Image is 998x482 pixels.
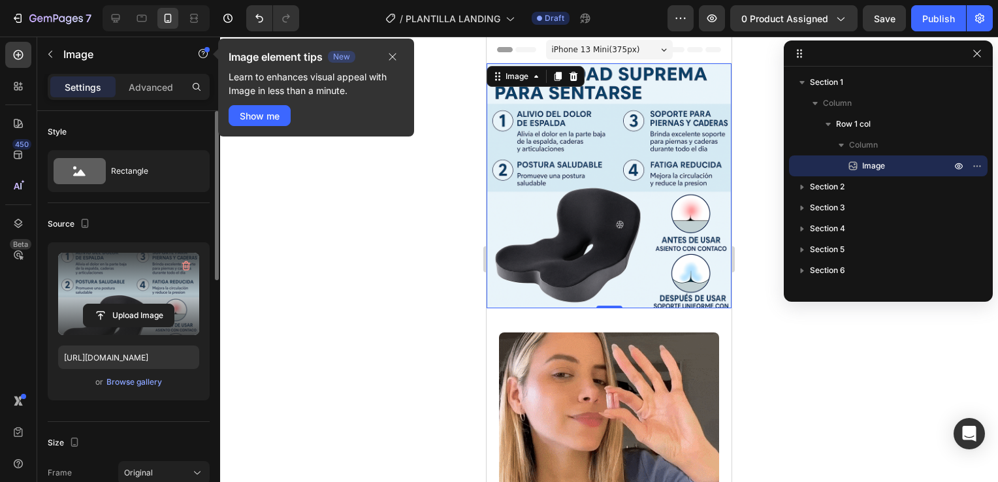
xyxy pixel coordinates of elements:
div: Source [48,216,93,233]
div: Style [48,126,67,138]
span: Section 3 [810,201,845,214]
label: Frame [48,467,72,479]
span: Column [823,97,852,110]
p: 7 [86,10,91,26]
input: https://example.com/image.jpg [58,345,199,369]
div: Undo/Redo [246,5,299,31]
span: PLANTILLA LANDING [406,12,500,25]
span: Section 6 [810,264,845,277]
span: Section 5 [810,243,845,256]
button: Upload Image [83,304,174,327]
span: Image [862,159,885,172]
p: Image [63,46,174,62]
span: or [95,374,103,390]
p: Advanced [129,80,173,94]
button: Save [863,5,906,31]
div: Browse gallery [106,376,162,388]
span: Column [849,138,878,152]
button: 7 [5,5,97,31]
span: Section 2 [810,180,845,193]
span: Draft [545,12,564,24]
div: 450 [12,139,31,150]
p: Settings [65,80,101,94]
span: / [400,12,403,25]
span: Section 7 [810,285,845,298]
span: 0 product assigned [741,12,828,25]
iframe: Design area [487,37,732,482]
button: Publish [911,5,966,31]
div: Size [48,434,82,452]
span: Save [874,13,895,24]
div: Rectangle [111,156,191,186]
span: Section 1 [810,76,843,89]
button: 0 product assigned [730,5,858,31]
button: Browse gallery [106,376,163,389]
div: Open Intercom Messenger [954,418,985,449]
span: Row 1 col [836,118,871,131]
span: Original [124,467,153,479]
div: Beta [10,239,31,249]
span: Section 4 [810,222,845,235]
div: Publish [922,12,955,25]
